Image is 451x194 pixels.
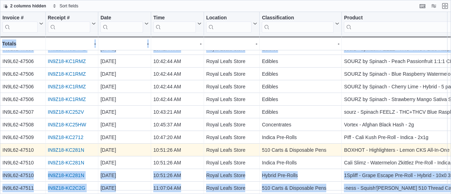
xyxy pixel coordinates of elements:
div: Totals [2,39,43,48]
div: 10:51:26 AM [153,158,202,167]
div: [DATE] [100,82,149,91]
a: IN9Z18-KC1RMZ [48,96,86,102]
div: Concentrates [262,120,339,129]
div: [DATE] [100,120,149,129]
div: Invoice # [2,15,38,33]
div: 510 Carts & Disposable Pens [262,184,339,192]
div: Royal Leafs Store [206,82,257,91]
div: Location [206,15,252,33]
button: Keyboard shortcuts [418,2,427,10]
div: [DATE] [100,146,149,154]
button: Sort fields [50,2,81,10]
a: IN9Z18-KC252V [48,109,84,115]
div: IN9L62-47510 [2,171,43,180]
div: Royal Leafs Store [206,57,257,65]
div: 10:42:44 AM [153,95,202,104]
div: 510 Carts & Disposable Pens [262,146,339,154]
div: Receipt # [48,15,91,21]
div: - [262,39,339,48]
div: IN9L62-47509 [2,133,43,142]
div: Royal Leafs Store [206,171,257,180]
div: IN9L62-47507 [2,108,43,116]
div: IN9L62-47508 [2,120,43,129]
a: IN9Z18-KC1RMZ [48,84,86,89]
a: IN9Z18-KC281N [48,147,85,153]
a: IN9Z18-KC281N [48,173,85,178]
div: Indica Pre-Rolls [262,133,339,142]
div: Classification [262,15,334,21]
div: - [153,39,202,48]
div: Royal Leafs Store [206,70,257,78]
div: Hybrid Pre-Rolls [262,171,339,180]
div: Date [100,15,143,33]
div: [DATE] [100,70,149,78]
div: 10:42:44 AM [153,70,202,78]
div: 10:42:44 AM [153,82,202,91]
button: Date [100,15,149,33]
div: 10:43:21 AM [153,108,202,116]
div: Royal Leafs Store [206,146,257,154]
button: Display options [430,2,438,10]
div: Royal Leafs Store [206,95,257,104]
button: Time [153,15,202,33]
div: IN9L62-47506 [2,70,43,78]
div: - [48,39,96,48]
a: IN9Z18-KC281N [48,160,85,165]
div: IN9L62-47511 [2,184,43,192]
div: Royal Leafs Store [206,108,257,116]
div: [DATE] [100,158,149,167]
div: Location [206,15,252,21]
a: IN9Z18-KC2C2G [48,185,86,191]
div: [DATE] [100,95,149,104]
div: 10:45:37 AM [153,120,202,129]
div: Classification [262,15,334,33]
div: Invoice # [2,15,38,21]
a: IN9Z18-KC2712 [48,134,84,140]
div: [DATE] [100,57,149,65]
button: Location [206,15,257,33]
div: IN9L62-47510 [2,146,43,154]
span: Sort fields [60,3,78,9]
div: 10:42:44 AM [153,57,202,65]
div: Date [100,15,143,21]
span: 2 columns hidden [10,3,46,9]
div: IN9L62-47510 [2,158,43,167]
div: Royal Leafs Store [206,133,257,142]
div: [DATE] [100,133,149,142]
div: 10:47:20 AM [153,133,202,142]
div: Time [153,15,196,33]
div: IN9L62-47506 [2,57,43,65]
div: Indica Pre-Rolls [262,158,339,167]
div: [DATE] [100,108,149,116]
div: Edibles [262,95,339,104]
div: 10:51:26 AM [153,171,202,180]
button: Invoice # [2,15,43,33]
div: Edibles [262,57,339,65]
div: Royal Leafs Store [206,120,257,129]
div: Royal Leafs Store [206,184,257,192]
a: IN9Z18-KC25HW [48,122,86,127]
div: IN9L62-47506 [2,82,43,91]
div: - [206,39,257,48]
div: Receipt # URL [48,15,91,33]
button: Receipt # [48,15,96,33]
div: Royal Leafs Store [206,158,257,167]
button: Exit fullscreen [441,2,449,10]
div: Time [153,15,196,21]
div: Edibles [262,82,339,91]
div: 10:51:26 AM [153,146,202,154]
div: [DATE] [100,184,149,192]
div: 11:07:04 AM [153,184,202,192]
div: - [100,39,149,48]
div: Edibles [262,70,339,78]
button: Classification [262,15,339,33]
div: Edibles [262,108,339,116]
a: IN9Z18-KC1RMZ [48,58,86,64]
a: IN9Z18-KC1RMZ [48,71,86,77]
button: 2 columns hidden [0,2,49,10]
div: [DATE] [100,171,149,180]
div: IN9L62-47506 [2,95,43,104]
